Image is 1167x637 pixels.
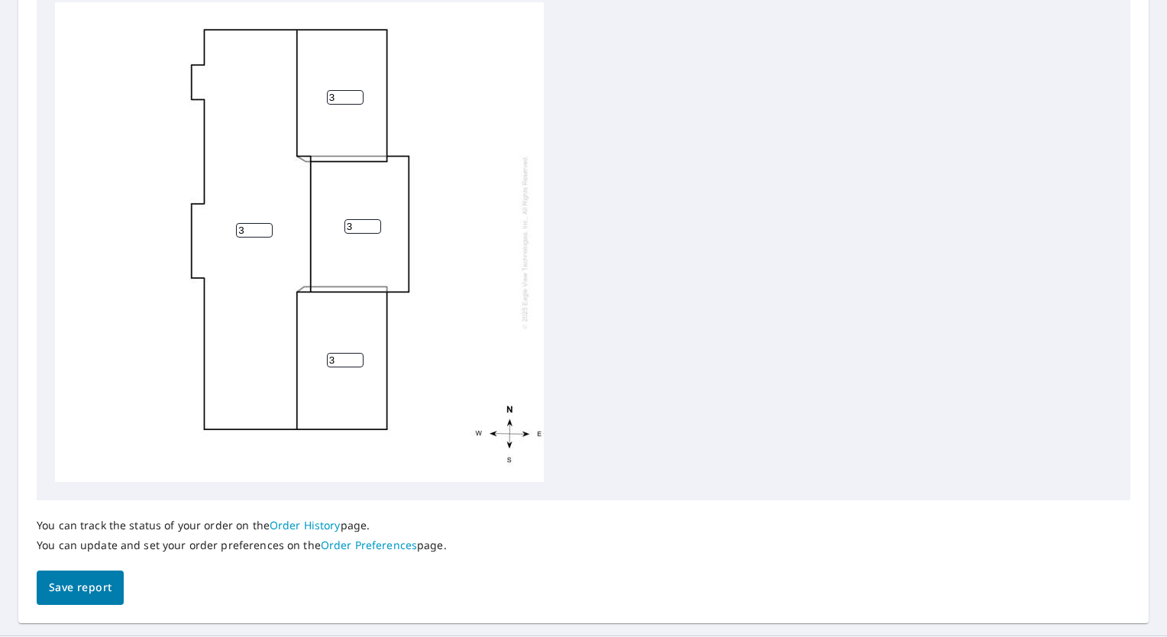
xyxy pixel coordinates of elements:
[37,519,447,532] p: You can track the status of your order on the page.
[37,538,447,552] p: You can update and set your order preferences on the page.
[321,538,417,552] a: Order Preferences
[37,571,124,605] button: Save report
[49,578,112,597] span: Save report
[270,518,341,532] a: Order History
